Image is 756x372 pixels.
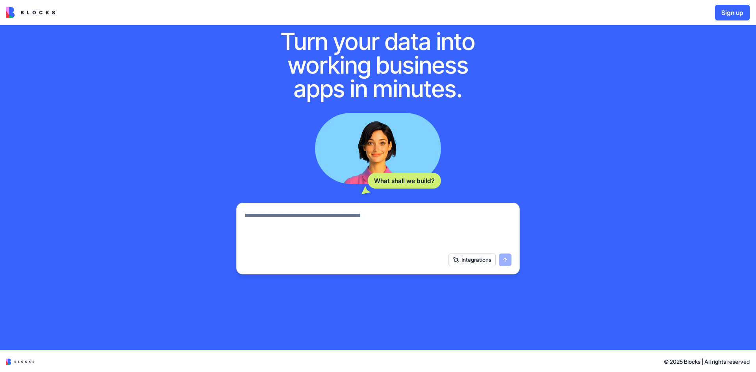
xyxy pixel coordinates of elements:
[368,173,441,189] div: What shall we build?
[448,254,496,266] button: Integrations
[6,359,34,365] img: logo
[664,358,750,366] span: © 2025 Blocks | All rights reserved
[6,7,55,18] img: logo
[715,5,750,20] button: Sign up
[265,30,491,100] h1: Turn your data into working business apps in minutes.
